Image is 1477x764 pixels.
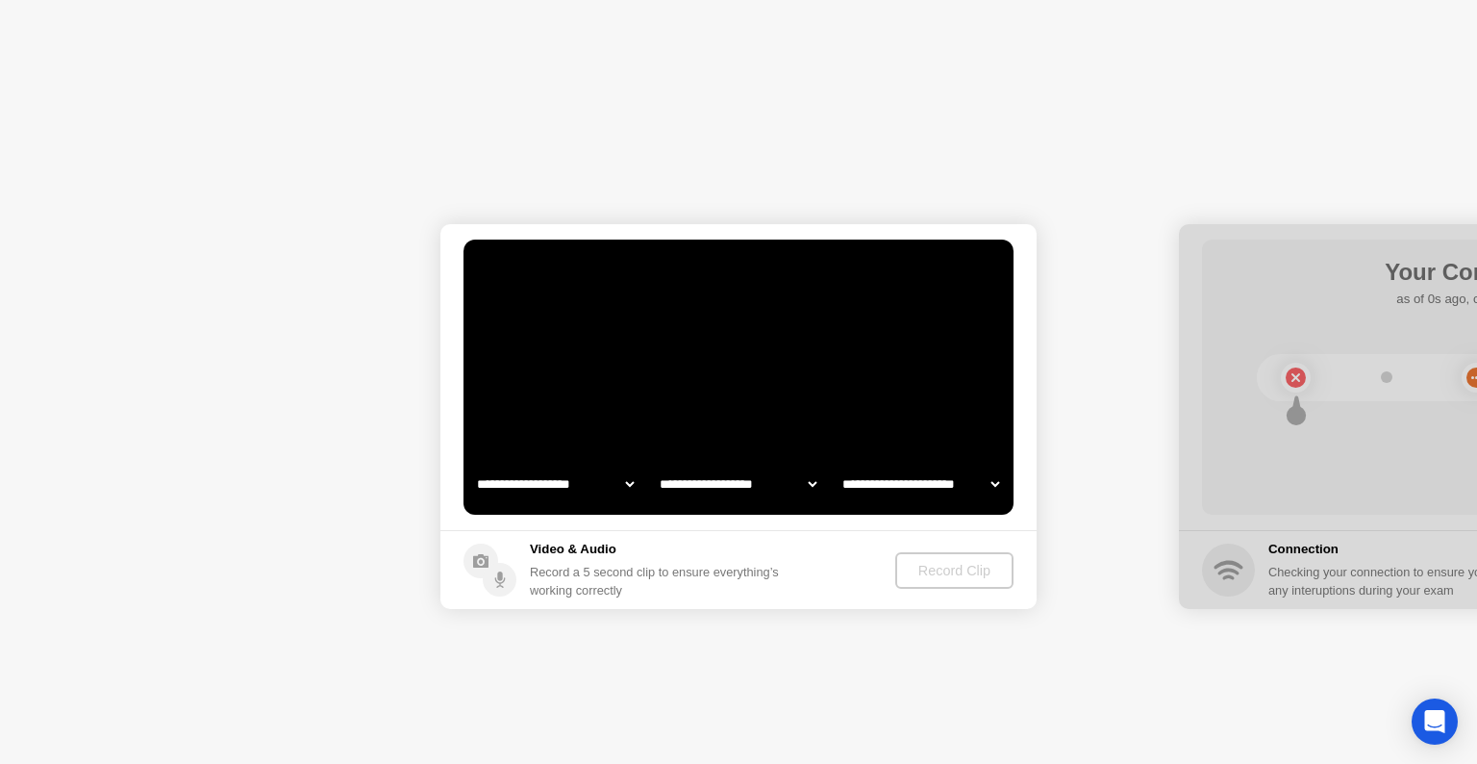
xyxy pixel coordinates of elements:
select: Available microphones [839,465,1003,503]
div: Record a 5 second clip to ensure everything’s working correctly [530,563,787,599]
div: Open Intercom Messenger [1412,699,1458,745]
h5: Video & Audio [530,540,787,559]
select: Available speakers [656,465,820,503]
select: Available cameras [473,465,638,503]
div: Record Clip [903,563,1006,578]
button: Record Clip [895,552,1014,589]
